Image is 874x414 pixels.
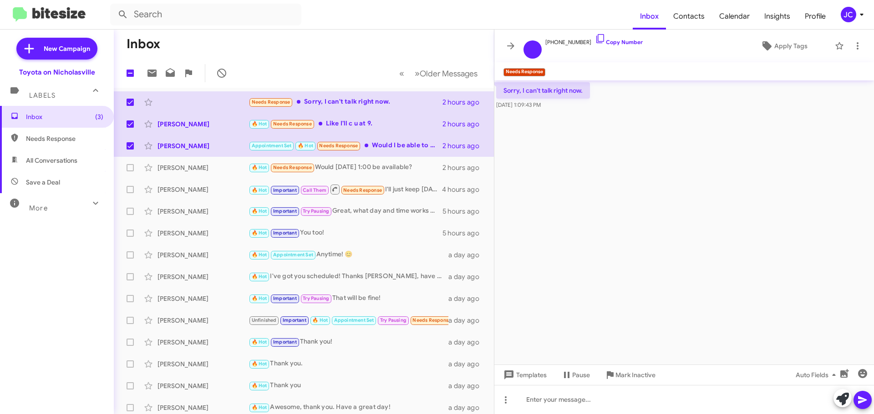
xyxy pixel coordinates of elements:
div: [PERSON_NAME] [158,272,249,281]
p: Sorry, I can't talk right now. [496,82,590,99]
button: Mark Inactive [597,367,663,383]
div: [PERSON_NAME] [158,141,249,150]
div: [PERSON_NAME] [158,338,249,347]
input: Search [110,4,301,25]
div: a day ago [448,381,487,390]
div: a day ago [448,250,487,259]
div: a day ago [448,338,487,347]
span: Labels [29,91,56,100]
a: Contacts [666,3,712,30]
a: Profile [798,3,833,30]
span: 🔥 Hot [252,165,267,170]
span: Appointment Set [273,252,313,258]
div: Thank you! [249,337,448,347]
div: a day ago [448,272,487,281]
span: New Campaign [44,44,90,53]
span: 🔥 Hot [252,121,267,127]
span: Needs Response [319,143,358,149]
span: Calendar [712,3,757,30]
small: Needs Response [503,68,545,76]
div: 2 hours ago [442,98,487,107]
span: » [415,68,420,79]
div: Great, what day and time works best for you? [249,206,442,216]
div: I'll just keep [DATE] at 9am, then. [249,184,442,195]
div: Thank you. [249,359,448,369]
button: Apply Tags [737,38,830,54]
span: Needs Response [252,99,290,105]
div: Toyota on Nicholasville [19,68,95,77]
div: Thanks [249,315,448,325]
span: 🔥 Hot [252,383,267,389]
span: Important [283,317,306,323]
span: Try Pausing [380,317,407,323]
div: [PERSON_NAME] [158,120,249,129]
div: 4 hours ago [442,185,487,194]
span: 🔥 Hot [252,187,267,193]
nav: Page navigation example [394,64,483,83]
span: Important [273,208,297,214]
span: 🔥 Hot [252,230,267,236]
div: 5 hours ago [442,229,487,238]
span: 🔥 Hot [312,317,328,323]
span: 🔥 Hot [252,208,267,214]
span: [DATE] 1:09:43 PM [496,101,541,108]
div: Awesome, thank you. Have a great day! [249,402,448,413]
span: Appointment Set [252,143,292,149]
span: Try Pausing [303,208,329,214]
div: [PERSON_NAME] [158,250,249,259]
div: a day ago [448,403,487,412]
span: More [29,204,48,212]
h1: Inbox [127,37,160,51]
div: Like I'll c u at 9. [249,119,442,129]
span: Templates [502,367,547,383]
span: Needs Response [26,134,103,143]
span: Inbox [26,112,103,121]
div: [PERSON_NAME] [158,359,249,369]
div: 2 hours ago [442,141,487,150]
a: Copy Number [595,39,643,45]
button: Next [409,64,483,83]
span: Apply Tags [774,38,808,54]
span: Important [273,230,297,236]
div: JC [841,7,856,22]
span: Needs Response [343,187,382,193]
div: Anytime! 😊 [249,249,448,260]
div: That will be fine! [249,293,448,304]
span: Needs Response [273,165,312,170]
div: [PERSON_NAME] [158,229,249,238]
span: (3) [95,112,103,121]
span: Needs Response [412,317,451,323]
span: Important [273,187,297,193]
span: Important [273,295,297,301]
div: a day ago [448,359,487,369]
div: Sorry, I can't talk right now. [249,97,442,107]
span: Mark Inactive [615,367,655,383]
div: Would [DATE] 1:00 be available? [249,162,442,173]
div: [PERSON_NAME] [158,207,249,216]
span: Important [273,339,297,345]
a: Inbox [633,3,666,30]
span: Unfinished [252,317,277,323]
span: Auto Fields [796,367,839,383]
button: Templates [494,367,554,383]
div: You too! [249,228,442,238]
span: 🔥 Hot [298,143,313,149]
div: [PERSON_NAME] [158,294,249,303]
div: 2 hours ago [442,163,487,172]
div: [PERSON_NAME] [158,163,249,172]
div: a day ago [448,316,487,325]
button: Pause [554,367,597,383]
span: Try Pausing [303,295,329,301]
div: [PERSON_NAME] [158,381,249,390]
span: Call Them [303,187,326,193]
div: Would I be able to drop my car off about 10:00am [DATE] and have the oil changed while I'm at wor... [249,140,442,151]
div: a day ago [448,294,487,303]
span: « [399,68,404,79]
span: 🔥 Hot [252,252,267,258]
span: 🔥 Hot [252,295,267,301]
span: 🔥 Hot [252,361,267,367]
a: New Campaign [16,38,97,60]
